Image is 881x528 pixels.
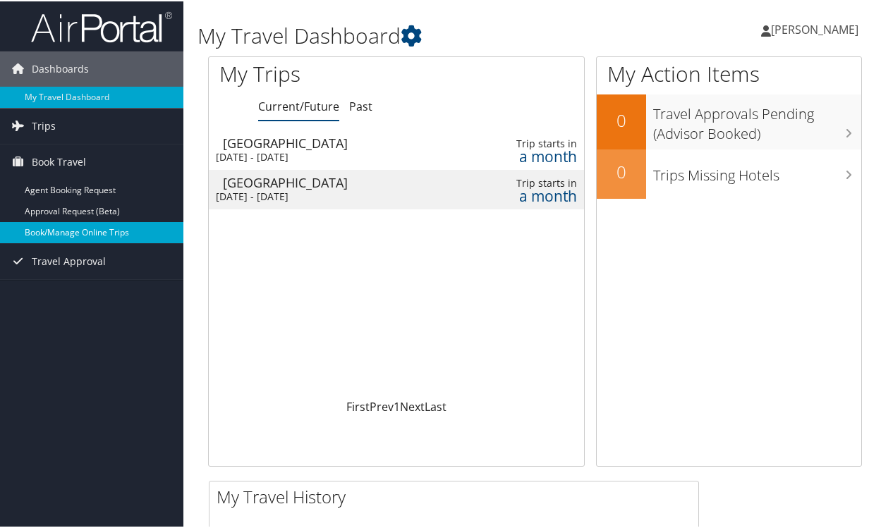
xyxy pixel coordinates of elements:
[597,148,862,197] a: 0Trips Missing Hotels
[497,149,577,161] div: a month
[653,96,862,142] h3: Travel Approvals Pending (Advisor Booked)
[346,398,370,413] a: First
[597,107,646,131] h2: 0
[597,159,646,183] h2: 0
[597,58,862,87] h1: My Action Items
[497,176,577,188] div: Trip starts in
[32,50,89,85] span: Dashboards
[653,157,862,184] h3: Trips Missing Hotels
[32,107,56,142] span: Trips
[400,398,425,413] a: Next
[216,149,447,162] div: [DATE] - [DATE]
[216,189,447,202] div: [DATE] - [DATE]
[32,242,106,278] span: Travel Approval
[198,20,648,49] h1: My Travel Dashboard
[349,97,372,113] a: Past
[223,135,454,148] div: [GEOGRAPHIC_DATA]
[258,97,339,113] a: Current/Future
[370,398,394,413] a: Prev
[219,58,418,87] h1: My Trips
[394,398,400,413] a: 1
[217,484,698,508] h2: My Travel History
[497,136,577,149] div: Trip starts in
[223,175,454,188] div: [GEOGRAPHIC_DATA]
[497,188,577,201] div: a month
[761,7,873,49] a: [PERSON_NAME]
[425,398,446,413] a: Last
[597,93,862,147] a: 0Travel Approvals Pending (Advisor Booked)
[31,9,172,42] img: airportal-logo.png
[771,20,858,36] span: [PERSON_NAME]
[32,143,86,178] span: Book Travel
